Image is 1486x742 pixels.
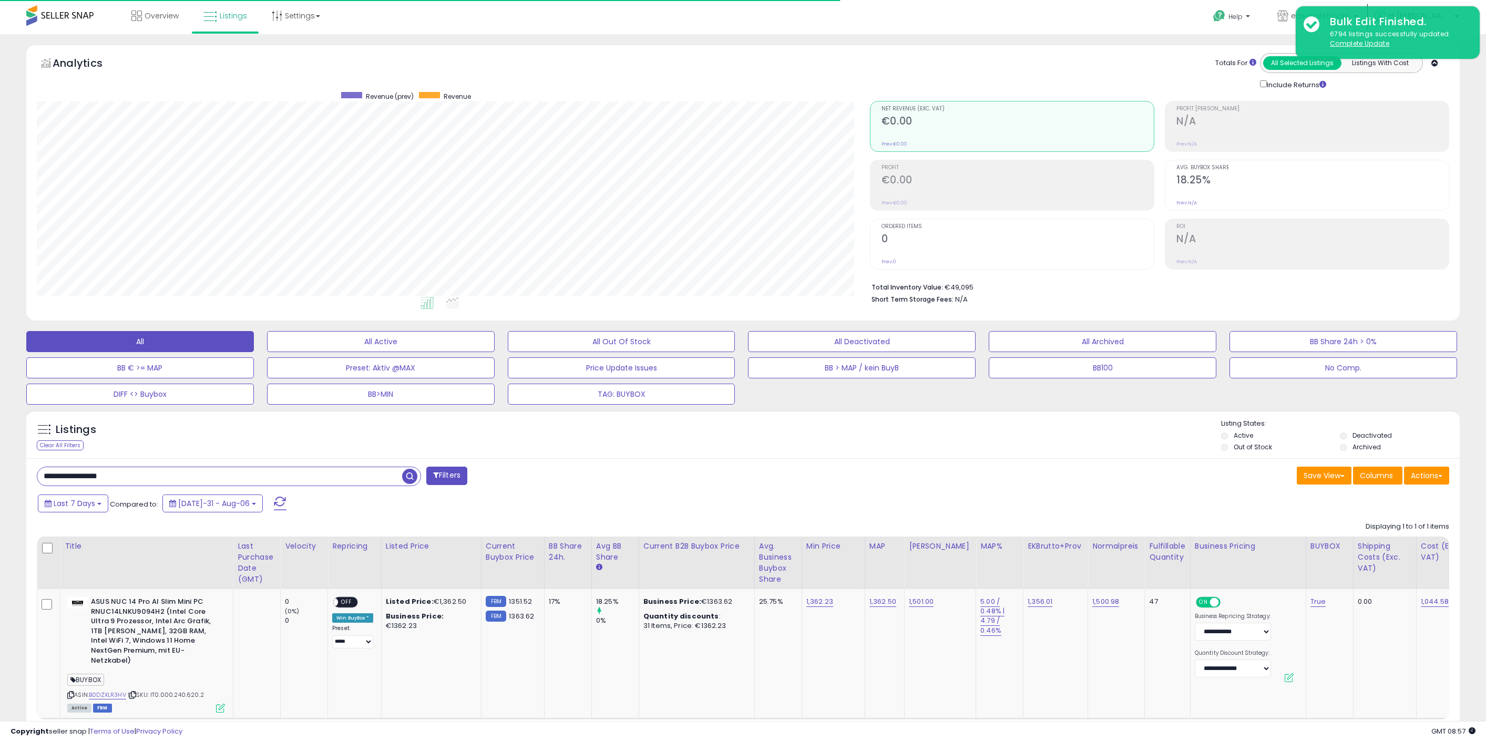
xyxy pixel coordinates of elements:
[909,541,971,552] div: [PERSON_NAME]
[128,691,204,699] span: | SKU: IT0.000.240.620.2
[748,331,976,352] button: All Deactivated
[1176,233,1449,247] h2: N/A
[596,563,602,572] small: Avg BB Share.
[54,498,95,509] span: Last 7 Days
[1176,224,1449,230] span: ROI
[1221,419,1460,429] p: Listing States:
[67,674,104,686] span: BUYBOX
[980,596,1005,636] a: 5.00 / 0.48% | 4.79 / 0.46%
[1352,442,1381,451] label: Archived
[643,541,750,552] div: Current B2B Buybox Price
[332,613,373,623] div: Win BuyBox *
[989,331,1216,352] button: All Archived
[386,596,434,606] b: Listed Price:
[882,233,1154,247] h2: 0
[332,541,377,552] div: Repricing
[1092,541,1140,552] div: Normalpreis
[596,616,639,625] div: 0%
[1252,78,1339,90] div: Include Returns
[1197,598,1210,607] span: ON
[1291,11,1350,21] span: easynotebooks
[1306,537,1353,589] th: CSV column name: cust_attr_3_BUYBOX
[869,541,900,552] div: MAP
[11,727,182,737] div: seller snap | |
[1176,200,1197,206] small: Prev: N/A
[1176,115,1449,129] h2: N/A
[882,174,1154,188] h2: €0.00
[759,597,794,606] div: 25.75%
[643,611,719,621] b: Quantity discounts
[1358,541,1412,574] div: Shipping Costs (Exc. VAT)
[1195,613,1271,620] label: Business Repricing Strategy:
[162,494,263,512] button: [DATE]-31 - Aug-06
[220,11,247,21] span: Listings
[909,596,934,607] a: 1,501.00
[882,165,1154,171] span: Profit
[53,56,123,73] h5: Analytics
[89,691,126,699] a: B0DZXLR3HV
[882,200,907,206] small: Prev: €0.00
[67,597,225,712] div: ASIN:
[1263,56,1341,70] button: All Selected Listings
[386,597,473,606] div: €1,362.50
[1358,597,1408,606] div: 0.00
[486,596,506,607] small: FBM
[1421,596,1449,607] a: 1,044.58
[332,625,373,648] div: Preset:
[1421,541,1475,563] div: Cost (Exc. VAT)
[1088,537,1145,589] th: CSV column name: cust_attr_4_Normalpreis
[759,541,797,585] div: Avg. Business Buybox Share
[869,596,896,607] a: 1,362.50
[285,607,300,615] small: (0%)
[882,224,1154,230] span: Ordered Items
[1215,58,1256,68] div: Totals For
[65,541,229,552] div: Title
[1322,14,1472,29] div: Bulk Edit Finished.
[1229,357,1457,378] button: No Comp.
[426,467,467,485] button: Filters
[67,704,91,713] span: All listings currently available for purchase on Amazon
[872,295,954,304] b: Short Term Storage Fees:
[1431,726,1475,736] span: 2025-08-14 08:57 GMT
[1149,597,1182,606] div: 47
[1360,470,1393,481] span: Columns
[1234,442,1272,451] label: Out of Stock
[486,541,540,563] div: Current Buybox Price
[509,596,532,606] span: 1351.52
[1205,2,1260,34] a: Help
[643,612,746,621] div: :
[955,294,968,304] span: N/A
[872,283,943,292] b: Total Inventory Value:
[1297,467,1351,485] button: Save View
[1195,541,1301,552] div: Business Pricing
[643,596,701,606] b: Business Price:
[267,331,495,352] button: All Active
[178,498,250,509] span: [DATE]-31 - Aug-06
[1310,596,1326,607] a: True
[1176,174,1449,188] h2: 18.25%
[1023,537,1088,589] th: CSV column name: cust_attr_2_EKBrutto+Prov
[1028,541,1083,552] div: EKBrutto+Prov
[1229,331,1457,352] button: BB Share 24h > 0%
[26,357,254,378] button: BB € >= MAP
[1176,259,1197,265] small: Prev: N/A
[366,92,414,101] span: Revenue (prev)
[338,598,355,607] span: OFF
[508,384,735,405] button: TAG: BUYBOX
[1028,596,1052,607] a: 1,356.01
[806,596,833,607] a: 1,362.23
[1149,541,1185,563] div: Fulfillable Quantity
[1341,56,1419,70] button: Listings With Cost
[1176,165,1449,171] span: Avg. Buybox Share
[110,499,158,509] span: Compared to:
[1366,522,1449,532] div: Displaying 1 to 1 of 1 items
[386,541,477,552] div: Listed Price
[26,331,254,352] button: All
[38,494,108,512] button: Last 7 Days
[1092,596,1119,607] a: 1,500.98
[444,92,471,101] span: Revenue
[93,704,112,713] span: FBM
[1176,106,1449,112] span: Profit [PERSON_NAME]
[285,597,327,606] div: 0
[285,616,327,625] div: 0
